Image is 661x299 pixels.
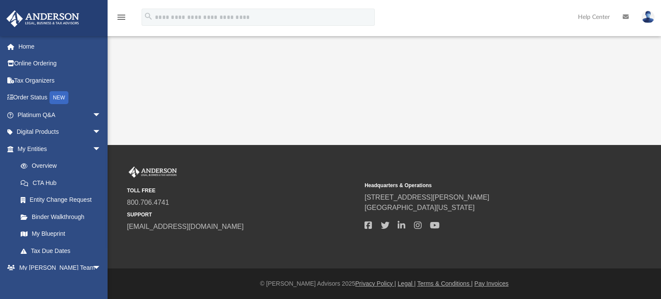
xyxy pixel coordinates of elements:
a: [STREET_ADDRESS][PERSON_NAME] [364,194,489,201]
a: Terms & Conditions | [417,280,473,287]
a: My Blueprint [12,225,110,243]
a: Privacy Policy | [355,280,396,287]
a: My [PERSON_NAME] Teamarrow_drop_down [6,259,110,277]
img: User Pic [642,11,655,23]
a: Home [6,38,114,55]
small: SUPPORT [127,211,358,219]
span: arrow_drop_down [93,123,110,141]
div: © [PERSON_NAME] Advisors 2025 [108,279,661,288]
a: Pay Invoices [474,280,508,287]
a: Overview [12,157,114,175]
a: My Entitiesarrow_drop_down [6,140,114,157]
a: [GEOGRAPHIC_DATA][US_STATE] [364,204,475,211]
a: [EMAIL_ADDRESS][DOMAIN_NAME] [127,223,244,230]
a: Platinum Q&Aarrow_drop_down [6,106,114,123]
img: Anderson Advisors Platinum Portal [127,166,179,178]
div: NEW [49,91,68,104]
a: Legal | [398,280,416,287]
a: Tax Due Dates [12,242,114,259]
a: Entity Change Request [12,191,114,209]
span: arrow_drop_down [93,140,110,158]
a: menu [116,16,127,22]
a: Order StatusNEW [6,89,114,107]
small: TOLL FREE [127,187,358,194]
a: CTA Hub [12,174,114,191]
a: 800.706.4741 [127,199,169,206]
i: search [144,12,153,21]
span: arrow_drop_down [93,259,110,277]
a: Tax Organizers [6,72,114,89]
small: Headquarters & Operations [364,182,596,189]
img: Anderson Advisors Platinum Portal [4,10,82,27]
a: Online Ordering [6,55,114,72]
span: arrow_drop_down [93,106,110,124]
a: Binder Walkthrough [12,208,114,225]
i: menu [116,12,127,22]
a: Digital Productsarrow_drop_down [6,123,114,141]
